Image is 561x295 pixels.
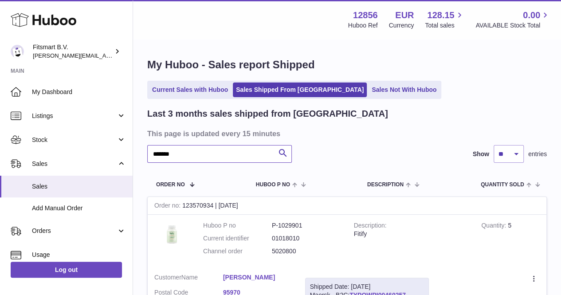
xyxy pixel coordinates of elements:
span: Huboo P no [256,182,290,188]
h3: This page is updated every 15 minutes [147,129,545,138]
span: Order No [156,182,185,188]
span: Total sales [425,21,464,30]
span: Sales [32,182,126,191]
dd: 5020800 [272,247,341,256]
h2: Last 3 months sales shipped from [GEOGRAPHIC_DATA] [147,108,388,120]
a: [PERSON_NAME] [223,273,292,282]
label: Show [473,150,489,158]
strong: Description [354,222,387,231]
span: Orders [32,227,117,235]
dt: Huboo P no [203,221,272,230]
span: entries [528,150,547,158]
td: 5 [475,215,546,267]
h1: My Huboo - Sales report Shipped [147,58,547,72]
span: AVAILABLE Stock Total [475,21,550,30]
div: Fitify [354,230,468,238]
strong: Order no [154,202,182,211]
div: Fitsmart B.V. [33,43,113,60]
span: 128.15 [427,9,454,21]
span: Customer [154,274,181,281]
div: Currency [389,21,414,30]
a: Log out [11,262,122,278]
a: Current Sales with Huboo [149,83,231,97]
strong: EUR [395,9,414,21]
div: Huboo Ref [348,21,378,30]
span: Description [367,182,404,188]
dt: Name [154,273,223,284]
dt: Channel order [203,247,272,256]
a: Sales Shipped From [GEOGRAPHIC_DATA] [233,83,367,97]
img: jonathan@leaderoo.com [11,45,24,58]
span: Usage [32,251,126,259]
span: Listings [32,112,117,120]
span: 0.00 [523,9,540,21]
dd: P-1029901 [272,221,341,230]
a: 0.00 AVAILABLE Stock Total [475,9,550,30]
div: 123570934 | [DATE] [148,197,546,215]
strong: 12856 [353,9,378,21]
span: My Dashboard [32,88,126,96]
span: Sales [32,160,117,168]
span: [PERSON_NAME][EMAIL_ADDRESS][DOMAIN_NAME] [33,52,178,59]
a: Sales Not With Huboo [369,83,439,97]
img: 128561739542540.png [154,221,190,247]
a: 128.15 Total sales [425,9,464,30]
span: Quantity Sold [481,182,524,188]
div: Shipped Date: [DATE] [310,283,424,291]
strong: Quantity [481,222,508,231]
span: Add Manual Order [32,204,126,212]
dd: 01018010 [272,234,341,243]
span: Stock [32,136,117,144]
dt: Current identifier [203,234,272,243]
